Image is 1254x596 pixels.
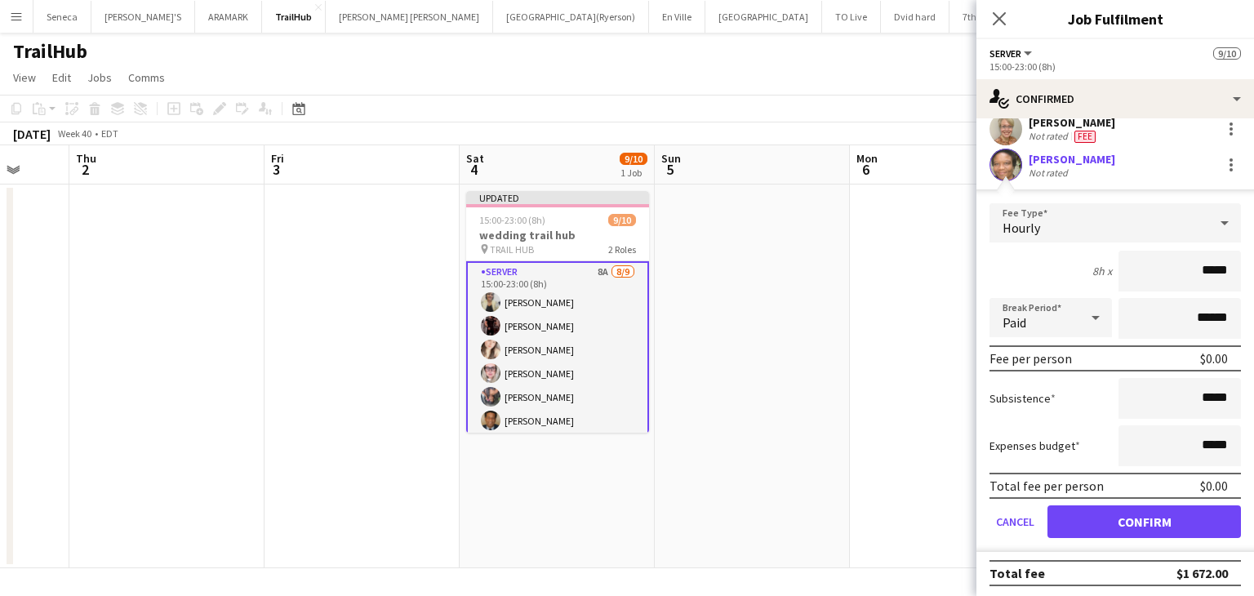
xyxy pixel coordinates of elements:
button: Cancel [989,505,1041,538]
button: Dvid hard [881,1,949,33]
button: ARAMARK [195,1,262,33]
span: View [13,70,36,85]
div: $0.00 [1200,350,1228,367]
button: En Ville [649,1,705,33]
div: 8h x [1092,264,1112,278]
div: $0.00 [1200,478,1228,494]
button: SERVER [989,47,1034,60]
button: Confirm [1047,505,1241,538]
span: Thu [76,151,96,166]
span: Paid [1003,314,1026,331]
h1: TrailHub [13,39,87,64]
label: Expenses budget [989,438,1080,453]
span: SERVER [989,47,1021,60]
div: EDT [101,127,118,140]
span: TRAIL HUB [490,243,534,256]
span: 9/10 [608,214,636,226]
a: Jobs [81,67,118,88]
a: Edit [46,67,78,88]
span: 9/10 [620,153,647,165]
span: Hourly [1003,220,1040,236]
span: 15:00-23:00 (8h) [479,214,545,226]
button: [GEOGRAPHIC_DATA](Ryerson) [493,1,649,33]
div: Total fee [989,565,1045,581]
label: Subsistence [989,391,1056,406]
a: Comms [122,67,171,88]
div: 15:00-23:00 (8h) [989,60,1241,73]
span: 5 [659,160,681,179]
div: 1 Job [620,167,647,179]
div: [DATE] [13,126,51,142]
span: Week 40 [54,127,95,140]
span: Fee [1074,131,1096,143]
div: [PERSON_NAME] [1029,115,1115,130]
div: Confirmed [976,79,1254,118]
button: 7th Heaven Catering [949,1,1062,33]
h3: wedding trail hub [466,228,649,242]
span: 2 [73,160,96,179]
div: Not rated [1029,130,1071,143]
button: TrailHub [262,1,326,33]
div: Total fee per person [989,478,1104,494]
div: Fee per person [989,350,1072,367]
span: Fri [271,151,284,166]
button: [PERSON_NAME]'S [91,1,195,33]
span: Mon [856,151,878,166]
h3: Job Fulfilment [976,8,1254,29]
button: [GEOGRAPHIC_DATA] [705,1,822,33]
app-job-card: Updated15:00-23:00 (8h)9/10wedding trail hub TRAIL HUB2 RolesSERVER8A8/915:00-23:00 (8h)[PERSON_N... [466,191,649,433]
div: Not rated [1029,167,1071,179]
span: 3 [269,160,284,179]
button: TO Live [822,1,881,33]
div: $1 672.00 [1176,565,1228,581]
div: [PERSON_NAME] [1029,152,1115,167]
button: Seneca [33,1,91,33]
div: Crew has different fees then in role [1071,130,1099,143]
span: Edit [52,70,71,85]
span: 4 [464,160,484,179]
span: 2 Roles [608,243,636,256]
span: Jobs [87,70,112,85]
span: 9/10 [1213,47,1241,60]
a: View [7,67,42,88]
span: 6 [854,160,878,179]
span: Sun [661,151,681,166]
app-card-role: SERVER8A8/915:00-23:00 (8h)[PERSON_NAME][PERSON_NAME][PERSON_NAME][PERSON_NAME][PERSON_NAME][PERS... [466,261,649,509]
button: [PERSON_NAME] [PERSON_NAME] [326,1,493,33]
span: Sat [466,151,484,166]
span: Comms [128,70,165,85]
div: Updated [466,191,649,204]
